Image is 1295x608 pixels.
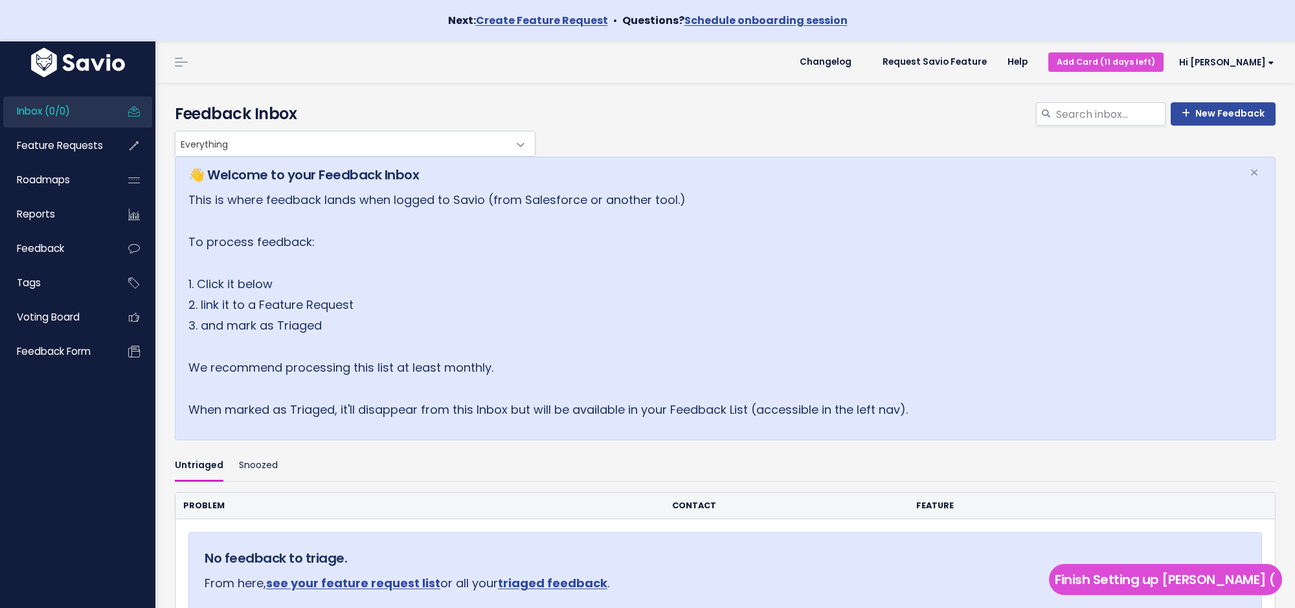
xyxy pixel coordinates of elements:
a: Create Feature Request [476,13,608,28]
p: From here, or all your . [205,573,1246,594]
a: Feedback form [3,337,107,366]
span: Feedback form [17,344,91,358]
a: Feedback [3,234,107,264]
a: Tags [3,268,107,298]
a: Inbox (0/0) [3,96,107,126]
h5: No feedback to triage. [205,548,1246,568]
a: Roadmaps [3,165,107,195]
a: Help [997,52,1038,72]
span: Voting Board [17,310,80,324]
th: Contact [664,493,908,519]
span: Inbox (0/0) [17,104,70,118]
span: Feedback [17,242,64,255]
img: logo-white.9d6f32f41409.svg [28,48,128,77]
a: Schedule onboarding session [684,13,848,28]
h4: Feedback Inbox [175,102,1276,126]
a: New Feedback [1171,102,1276,126]
span: Everything [175,131,509,156]
h5: Finish Setting up [PERSON_NAME] (6 left) [1055,570,1276,589]
span: Hi [PERSON_NAME] [1179,58,1274,67]
a: triaged feedback [498,575,607,591]
a: Voting Board [3,302,107,332]
a: Feature Requests [3,131,107,161]
input: Search inbox... [1055,102,1165,126]
button: Close [1237,157,1272,188]
span: Tags [17,276,41,289]
th: Problem [175,493,664,519]
strong: Questions? [622,13,848,28]
a: Reports [3,199,107,229]
span: Feature Requests [17,139,103,152]
span: Roadmaps [17,173,70,186]
a: Request Savio Feature [872,52,997,72]
th: Feature [908,493,1214,519]
a: Snoozed [239,451,278,481]
p: This is where feedback lands when logged to Savio (from Salesforce or another tool.) To process f... [188,190,1233,420]
a: see your feature request list [266,575,440,591]
a: Hi [PERSON_NAME] [1164,52,1285,73]
strong: Next: [448,13,608,28]
span: Everything [175,131,535,157]
span: • [613,13,617,28]
a: Add Card (11 days left) [1048,52,1164,71]
ul: Filter feature requests [175,451,1276,481]
span: × [1250,162,1259,183]
span: Changelog [800,58,851,67]
span: Reports [17,207,55,221]
h5: 👋 Welcome to your Feedback Inbox [188,165,1233,185]
a: Untriaged [175,451,223,481]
